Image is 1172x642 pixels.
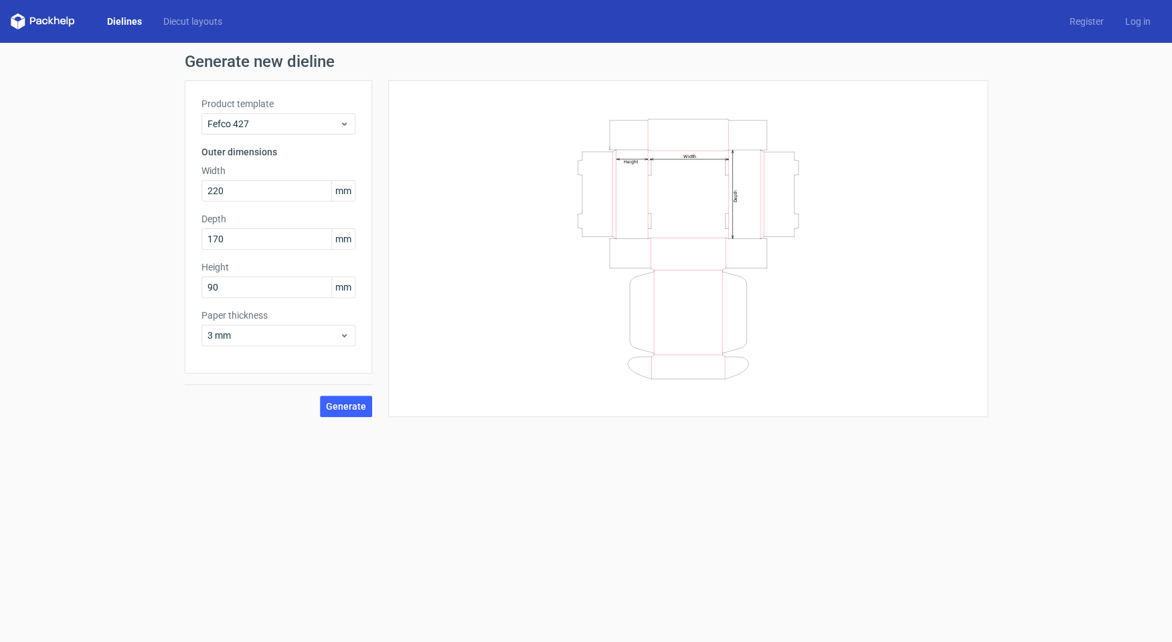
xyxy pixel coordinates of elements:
[201,260,355,274] label: Height
[207,117,339,131] span: Fefco 427
[1114,15,1161,28] a: Log in
[201,309,355,322] label: Paper thickness
[153,15,233,28] a: Diecut layouts
[326,402,366,411] span: Generate
[185,54,988,70] h1: Generate new dieline
[732,189,738,202] text: Depth
[623,159,637,164] text: Height
[331,277,355,297] span: mm
[96,15,153,28] a: Dielines
[331,229,355,249] span: mm
[201,145,355,159] h3: Outer dimensions
[1059,15,1114,28] a: Register
[320,396,372,417] button: Generate
[331,181,355,201] span: mm
[207,329,339,342] span: 3 mm
[201,212,355,226] label: Depth
[201,97,355,110] label: Product template
[201,164,355,177] label: Width
[683,153,696,159] text: Width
